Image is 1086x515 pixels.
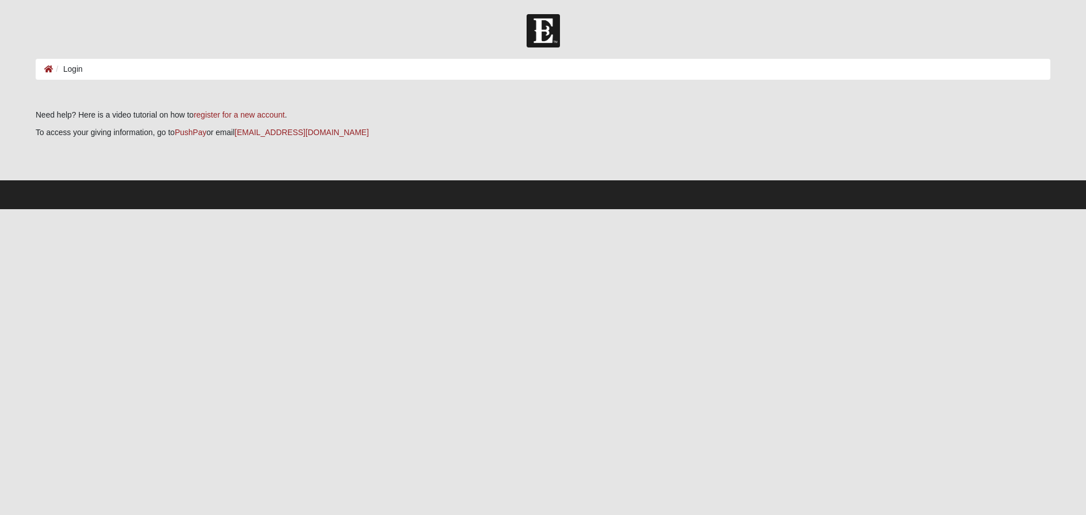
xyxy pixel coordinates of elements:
[175,128,206,137] a: PushPay
[235,128,369,137] a: [EMAIL_ADDRESS][DOMAIN_NAME]
[527,14,560,47] img: Church of Eleven22 Logo
[53,63,83,75] li: Login
[193,110,285,119] a: register for a new account
[36,109,1050,121] p: Need help? Here is a video tutorial on how to .
[36,127,1050,139] p: To access your giving information, go to or email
